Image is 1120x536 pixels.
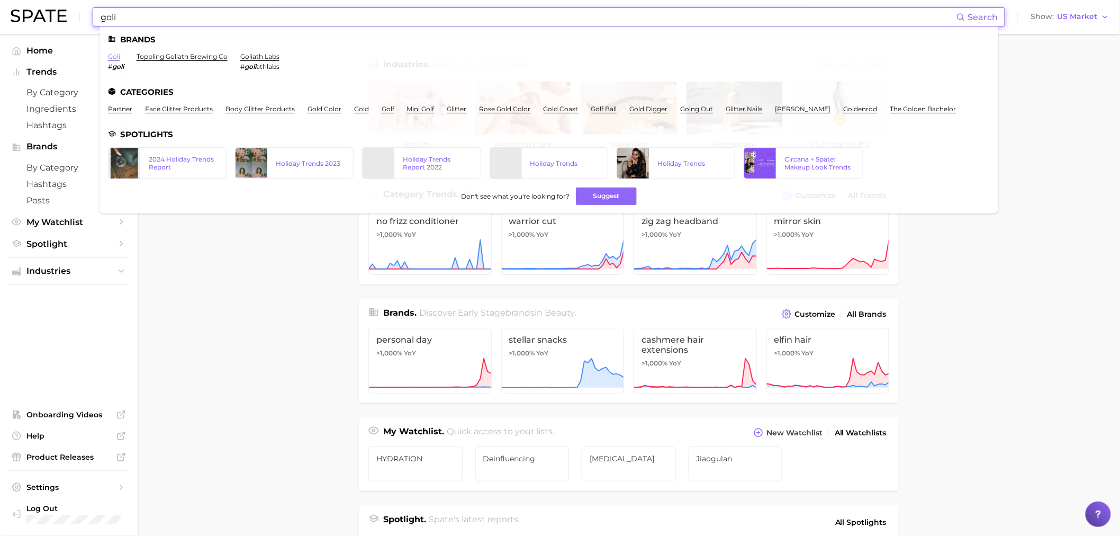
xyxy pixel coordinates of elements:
span: Deinfluencing [483,454,562,463]
span: >1,000% [509,349,535,357]
a: no frizz conditioner>1,000% YoY [368,209,492,275]
span: My Watchlist [26,217,111,227]
a: toppling goliath brewing co [137,52,228,60]
h1: My Watchlist. [383,425,444,440]
span: Industries [26,266,111,276]
div: 2024 Holiday Trends Report [149,155,218,171]
a: stellar snacks>1,000% YoY [501,328,625,394]
span: warrior cut [509,216,617,226]
button: Industries [8,263,129,279]
span: by Category [26,87,111,97]
a: going out [681,105,713,113]
li: Categories [108,87,990,96]
li: Brands [108,35,990,44]
span: Help [26,431,111,441]
a: elfin hair>1,000% YoY [766,328,890,394]
input: Search here for a brand, industry, or ingredient [100,8,956,26]
a: golf [382,105,394,113]
button: Brands [8,139,129,155]
a: Ingredients [8,101,129,117]
a: goli [108,52,120,60]
span: Onboarding Videos [26,410,111,419]
a: Holiday Trends [490,147,608,179]
span: Brands [26,142,111,151]
span: by Category [26,163,111,173]
span: Trends [26,67,111,77]
span: Ingredients [26,104,111,114]
span: elfin hair [774,335,882,345]
span: Don't see what you're looking for? [461,192,570,200]
a: goldenrod [844,105,878,113]
a: Hashtags [8,117,129,133]
a: HYDRATION [368,446,463,481]
a: Hashtags [8,176,129,192]
a: Onboarding Videos [8,407,129,423]
button: Trends [8,64,129,80]
span: Jiaogulan [697,454,775,463]
span: cashmere hair extensions [642,335,749,355]
span: # [240,62,245,70]
span: stellar snacks [509,335,617,345]
span: Brands . [383,308,417,318]
span: YoY [404,230,416,239]
a: Holiday Trends Report 2022 [362,147,481,179]
span: no frizz conditioner [376,216,484,226]
span: All Watchlists [835,428,887,437]
a: gold digger [630,105,668,113]
a: gold color [308,105,341,113]
a: the golden bachelor [890,105,956,113]
span: >1,000% [642,230,667,238]
div: Holiday Trends Report 2022 [403,155,472,171]
span: Hashtags [26,120,111,130]
span: YoY [537,349,549,358]
h1: Spotlight. [383,513,426,531]
div: Holiday Trends [530,159,599,167]
a: Product Releases [8,449,129,465]
a: gold coast [544,105,579,113]
a: All Brands [845,307,889,321]
button: ShowUS Market [1028,10,1112,24]
span: Discover Early Stage brands in . [420,308,576,318]
span: >1,000% [774,230,800,238]
li: Spotlights [108,130,990,139]
a: Jiaogulan [689,446,783,481]
a: glitter [447,105,467,113]
img: SPATE [11,10,67,22]
a: 2024 Holiday Trends Report [108,147,227,179]
span: Show [1031,14,1054,20]
a: personal day>1,000% YoY [368,328,492,394]
a: Log out. Currently logged in with e-mail lauren.alexander@emersongroup.com. [8,501,129,528]
span: YoY [669,359,681,368]
span: Product Releases [26,452,111,462]
span: Posts [26,195,111,206]
a: mini golf [407,105,435,113]
span: Spotlight [26,239,111,249]
div: Circana + Spate: Makeup Look Trends [784,155,853,171]
a: cashmere hair extensions>1,000% YoY [634,328,757,394]
span: >1,000% [774,349,800,357]
a: golf ball [591,105,617,113]
span: beauty [545,308,575,318]
h2: Quick access to your lists. [447,425,555,440]
a: Help [8,428,129,444]
a: Home [8,42,129,59]
span: HYDRATION [376,454,455,463]
span: zig zag headband [642,216,749,226]
a: Holiday Trends [617,147,735,179]
button: Suggest [576,187,637,205]
a: by Category [8,159,129,176]
a: rose gold color [480,105,531,113]
span: >1,000% [376,230,402,238]
a: [MEDICAL_DATA] [582,446,676,481]
span: Search [968,12,998,22]
em: goli [245,62,256,70]
div: Holiday Trends [657,159,726,167]
div: Holiday Trends 2023 [276,159,345,167]
span: Hashtags [26,179,111,189]
span: YoY [537,230,549,239]
span: [MEDICAL_DATA] [590,454,668,463]
h2: Spate's latest reports. [429,513,520,531]
span: mirror skin [774,216,882,226]
em: goli [112,62,124,70]
a: body glitter products [225,105,295,113]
